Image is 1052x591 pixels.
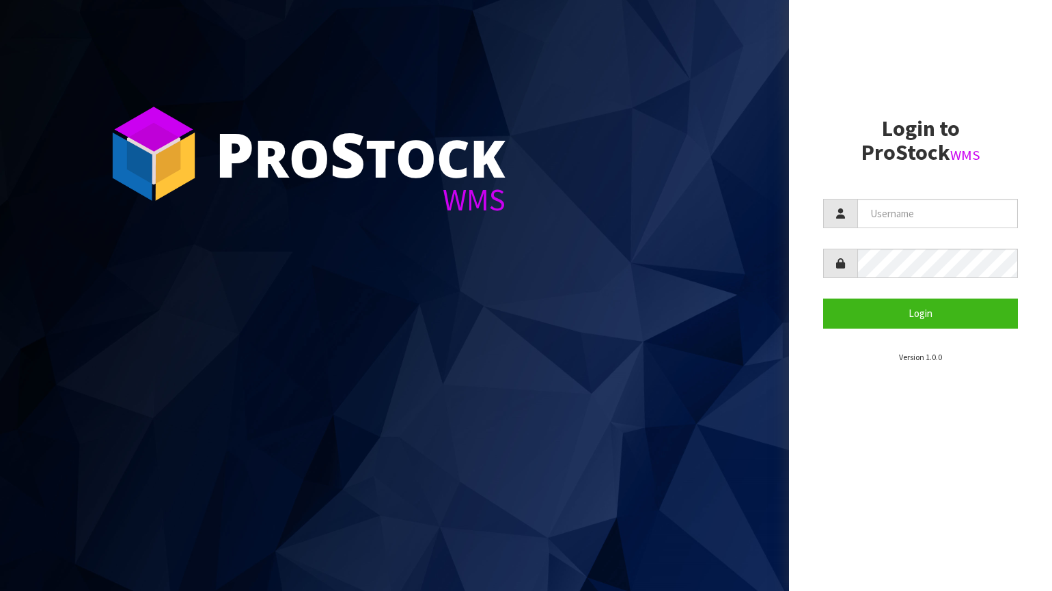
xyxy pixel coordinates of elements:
h2: Login to ProStock [823,117,1018,165]
div: WMS [215,184,506,215]
input: Username [857,199,1018,228]
span: P [215,112,254,195]
span: S [330,112,365,195]
button: Login [823,299,1018,328]
small: Version 1.0.0 [899,352,942,362]
small: WMS [950,146,980,164]
img: ProStock Cube [102,102,205,205]
div: ro tock [215,123,506,184]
